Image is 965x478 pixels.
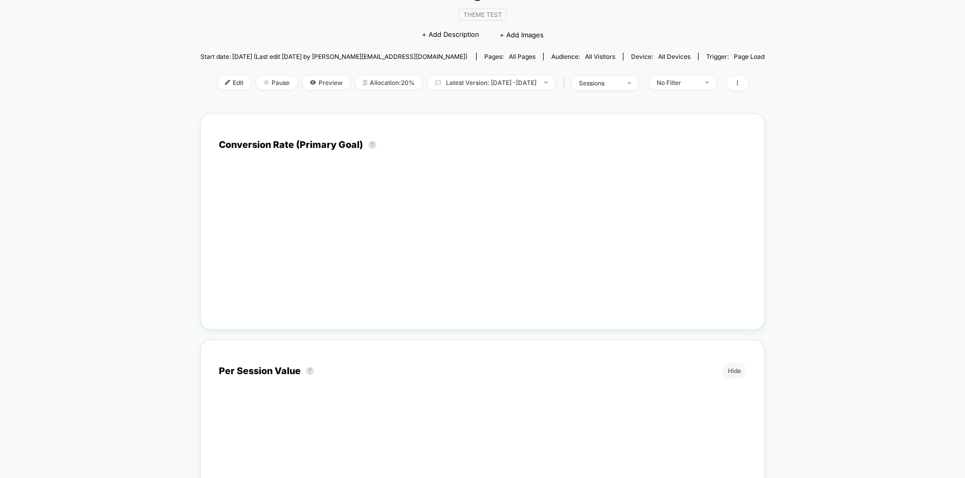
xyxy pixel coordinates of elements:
[560,76,571,91] span: |
[422,30,479,40] span: + Add Description
[217,76,251,90] span: Edit
[302,76,350,90] span: Preview
[306,367,314,375] button: ?
[200,53,467,60] span: Start date: [DATE] (Last edit [DATE] by [PERSON_NAME][EMAIL_ADDRESS][DOMAIN_NAME])
[706,53,765,60] div: Trigger:
[256,76,297,90] span: Pause
[219,139,381,150] div: Conversion Rate (Primary Goal)
[734,53,765,60] span: Page Load
[355,76,422,90] span: Allocation: 20%
[363,80,367,85] img: rebalance
[723,362,746,379] button: Hide
[428,76,555,90] span: Latest Version: [DATE] - [DATE]
[579,79,620,87] div: sessions
[544,81,548,83] img: end
[551,53,615,60] div: Audience:
[585,53,615,60] span: All Visitors
[484,53,535,60] div: Pages:
[627,82,631,84] img: end
[459,9,507,20] span: Theme Test
[623,53,698,60] span: Device:
[657,79,698,86] div: No Filter
[705,81,709,83] img: end
[368,141,376,149] button: ?
[500,31,544,39] span: + Add Images
[225,80,230,85] img: edit
[509,53,535,60] span: all pages
[219,365,319,376] div: Per Session Value
[264,80,269,85] img: end
[658,53,690,60] span: all devices
[435,80,441,85] img: calendar
[209,183,736,311] div: CONVERSION_RATE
